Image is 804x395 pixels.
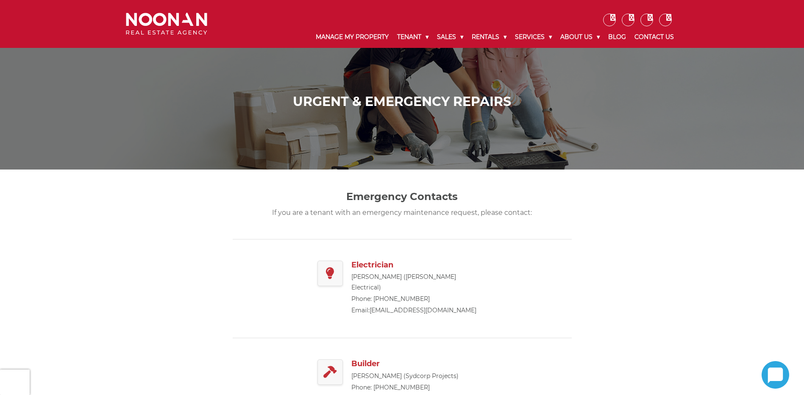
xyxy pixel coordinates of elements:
[393,26,433,48] a: Tenant
[128,94,676,109] h1: Urgent & Emergency Repairs
[511,26,556,48] a: Services
[630,26,678,48] a: Contact Us
[604,26,630,48] a: Blog
[312,26,393,48] a: Manage My Property
[351,272,487,293] p: [PERSON_NAME] ([PERSON_NAME] Electrical)
[126,13,207,35] img: Noonan Real Estate Agency
[556,26,604,48] a: About Us
[351,261,487,270] h3: Electrician
[433,26,467,48] a: Sales
[351,359,487,369] h3: Builder
[351,305,487,316] p: Email:
[254,207,551,218] p: If you are a tenant with an emergency maintenance request, please contact:
[254,191,551,203] h2: Emergency Contacts
[467,26,511,48] a: Rentals
[351,371,487,381] p: [PERSON_NAME] (Sydcorp Projects)
[351,382,487,393] p: Phone: [PHONE_NUMBER]
[370,306,476,314] a: [EMAIL_ADDRESS][DOMAIN_NAME]
[351,294,487,304] p: Phone: [PHONE_NUMBER]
